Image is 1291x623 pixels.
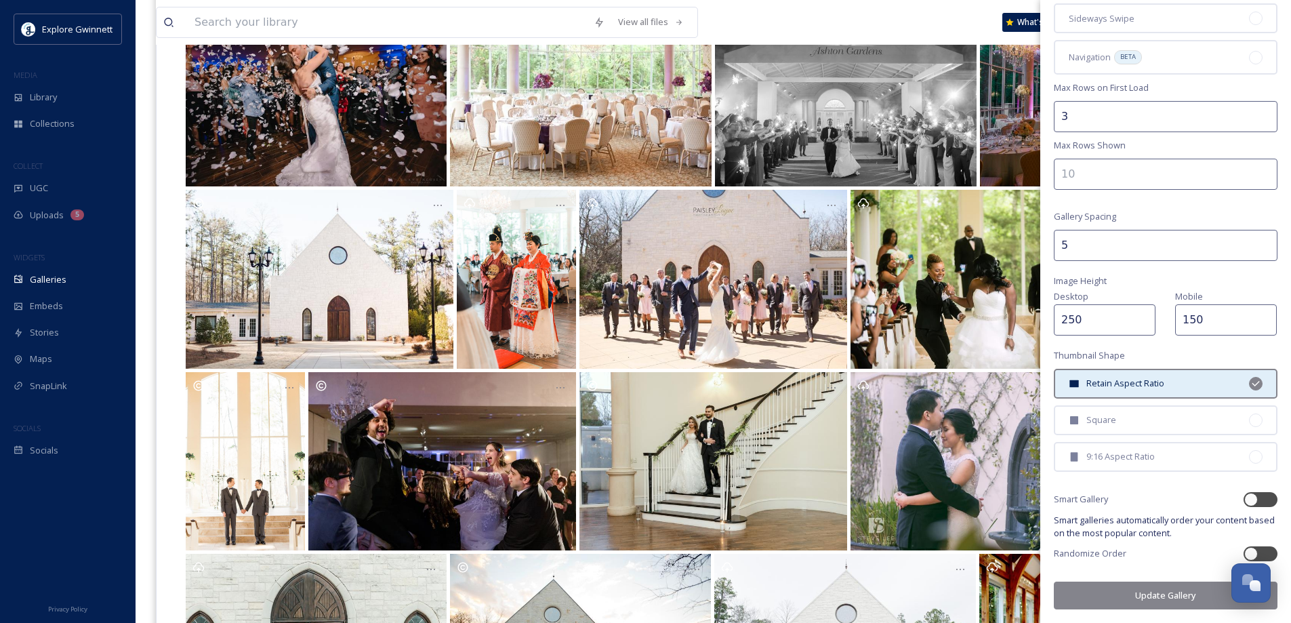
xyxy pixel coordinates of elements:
[306,372,577,550] a: Opens media popup. Media description: Rocheal-Photography_Aliya and Ian_Ashton Gardens-BLUE2468.jpg.
[1054,349,1125,362] span: Thumbnail Shape
[22,22,35,36] img: download.jpeg
[184,12,448,186] a: Opens media popup. Media description: Jolene and Jerey's wedding at Ashton Gardens West Houston..
[1054,304,1155,336] input: 250
[1054,582,1277,609] button: Update Gallery
[1054,159,1277,190] input: 10
[978,12,1242,186] a: Opens media popup. Media description: Shannon Skloss Photo- For Ashton Gardens -3690 (1).jpg.
[578,190,849,368] a: Opens media popup. Media description: Paisley_Layne_Photography_Culbertson_Osborne_301465410_low....
[1054,290,1088,302] span: Desktop
[1054,493,1108,506] span: Smart Gallery
[70,209,84,220] div: 5
[849,190,1120,368] a: Opens media popup. Media description: Fairy Tale Photo- 2015-04-14 at 00-18-30 (11).jpg.
[449,12,714,186] a: Opens media popup. Media description: Ben Q Photography-balllroom pictures 1.jpg.
[1054,81,1149,94] span: Max Rows on First Load
[42,23,112,35] span: Explore Gwinnett
[1069,12,1134,25] span: Sideways Swipe
[30,91,57,104] span: Library
[14,423,41,433] span: SOCIALS
[48,600,87,616] a: Privacy Policy
[1086,450,1155,463] span: 9:16 Aspect Ratio
[14,252,45,262] span: WIDGETS
[30,380,67,393] span: SnapLink
[30,273,66,286] span: Galleries
[1054,230,1277,261] input: 2
[188,7,587,37] input: Search your library
[30,444,58,457] span: Socials
[1002,13,1070,32] a: What's New
[1054,547,1126,560] span: Randomize Order
[48,605,87,614] span: Privacy Policy
[14,70,37,80] span: MEDIA
[1054,101,1277,132] input: 2
[1054,275,1107,287] span: Image Height
[1086,414,1116,426] span: Square
[184,190,455,368] a: Opens media popup. Media description: Laci Frazier Photo- alex otto full wedding-Full Wedding-015...
[184,372,307,550] a: Opens media popup. Media description: Laci Frazier Photo- alex otto full wedding-Full Wedding-001...
[1175,304,1277,336] input: 250
[30,300,63,313] span: Embeds
[849,372,1120,550] a: Opens media popup. Media description: Steve Lee-we_LIN_263_by.jpg.
[30,117,75,130] span: Collections
[30,326,59,339] span: Stories
[14,161,43,171] span: COLLECT
[30,209,64,222] span: Uploads
[1086,377,1164,390] span: Retain Aspect Ratio
[577,372,848,550] a: Opens media popup. Media description: 1-30-22 Yasmeen & Khaled - Darian Reilly Photography-392 (1...
[1054,514,1277,540] span: Smart galleries automatically order your content based on the most popular content.
[714,12,979,186] a: Opens media popup. Media description: Leigh+Becca Photo- WilkinsonWedding2016-425.jpg.
[1054,139,1126,152] span: Max Rows Shown
[611,9,691,35] a: View all files
[30,353,52,365] span: Maps
[1175,290,1203,302] span: Mobile
[1054,210,1116,223] span: Gallery Spacing
[30,182,48,195] span: UGC
[1120,52,1136,62] span: BETA
[1069,51,1111,64] span: Navigation
[1231,563,1271,603] button: Open Chat
[455,190,578,368] a: Opens media popup. Media description: kevin-emily-ashton-gardens-wedding-atlanta-wedding-photogra...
